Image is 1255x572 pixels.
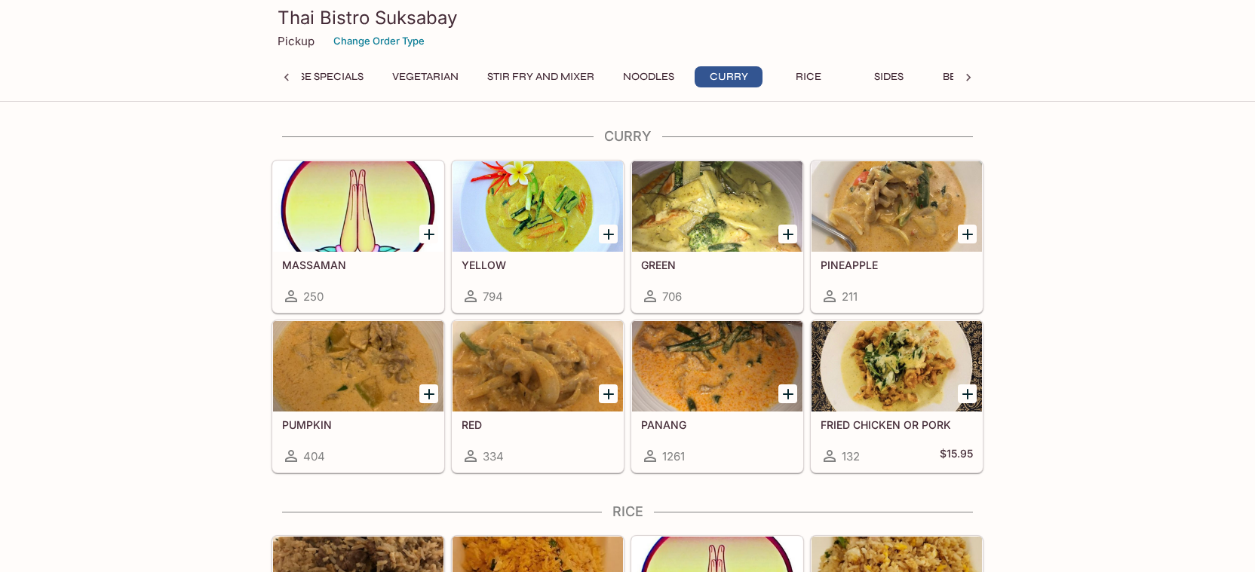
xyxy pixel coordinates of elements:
[855,66,922,87] button: Sides
[958,384,977,403] button: Add FRIED CHICKEN OR PORK
[282,258,434,271] h5: MASSAMAN
[775,66,842,87] button: Rice
[631,320,803,473] a: PANANG1261
[272,128,983,145] h4: Curry
[452,320,624,473] a: RED334
[778,225,797,243] button: Add GREEN
[632,321,802,411] div: PANANG
[632,161,802,252] div: GREEN
[282,418,434,431] h5: PUMPKIN
[778,384,797,403] button: Add PANANG
[641,258,793,271] h5: GREEN
[384,66,467,87] button: Vegetarian
[615,66,683,87] button: Noodles
[641,418,793,431] h5: PANANG
[272,320,444,473] a: PUMPKIN404
[453,321,623,411] div: RED
[462,418,614,431] h5: RED
[821,418,973,431] h5: FRIED CHICKEN OR PORK
[278,34,315,48] p: Pickup
[479,66,603,87] button: Stir Fry and Mixer
[419,225,438,243] button: Add MASSAMAN
[483,449,504,463] span: 334
[273,321,443,411] div: PUMPKIN
[272,503,983,520] h4: Rice
[940,447,973,465] h5: $15.95
[811,161,983,313] a: PINEAPPLE211
[842,449,860,463] span: 132
[631,161,803,313] a: GREEN706
[303,449,325,463] span: 404
[419,384,438,403] button: Add PUMPKIN
[327,29,431,53] button: Change Order Type
[842,289,858,304] span: 211
[272,161,444,313] a: MASSAMAN250
[811,320,983,473] a: FRIED CHICKEN OR PORK132$15.95
[662,449,685,463] span: 1261
[695,66,763,87] button: Curry
[934,66,1014,87] button: Beverages
[303,289,324,304] span: 250
[278,6,977,29] h3: Thai Bistro Suksabay
[812,321,982,411] div: FRIED CHICKEN OR PORK
[483,289,503,304] span: 794
[958,225,977,243] button: Add PINEAPPLE
[599,384,618,403] button: Add RED
[599,225,618,243] button: Add YELLOW
[812,161,982,252] div: PINEAPPLE
[273,161,443,252] div: MASSAMAN
[453,161,623,252] div: YELLOW
[662,289,682,304] span: 706
[452,161,624,313] a: YELLOW794
[821,258,973,271] h5: PINEAPPLE
[462,258,614,271] h5: YELLOW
